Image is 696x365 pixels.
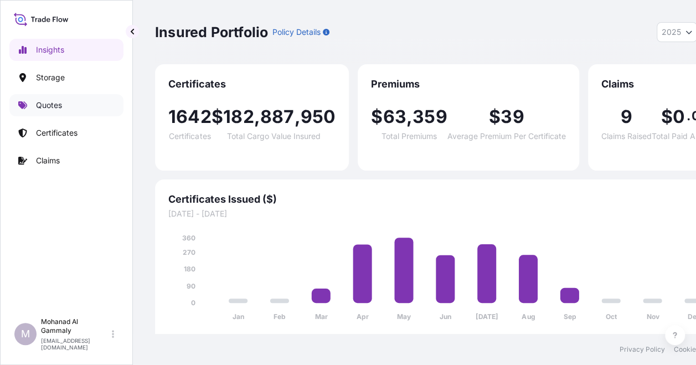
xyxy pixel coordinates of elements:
tspan: 90 [187,282,195,290]
span: M [21,328,30,340]
p: Insured Portfolio [155,23,268,41]
tspan: 360 [182,234,195,242]
span: $ [212,108,223,126]
a: Insights [9,39,123,61]
p: Storage [36,72,65,83]
span: , [406,108,413,126]
span: 63 [383,108,406,126]
p: Policy Details [272,27,321,38]
tspan: Apr [357,312,369,321]
p: Quotes [36,100,62,111]
span: Average Premium Per Certificate [447,132,566,140]
p: Certificates [36,127,78,138]
span: , [294,108,300,126]
span: Claims Raised [601,132,652,140]
tspan: May [397,312,411,321]
span: 887 [260,108,295,126]
span: 39 [501,108,524,126]
tspan: Mar [315,312,328,321]
tspan: Aug [522,312,535,321]
p: Insights [36,44,64,55]
span: 2025 [662,27,681,38]
tspan: 180 [184,265,195,273]
tspan: [DATE] [476,312,498,321]
tspan: Feb [274,312,286,321]
a: Certificates [9,122,123,144]
tspan: Jan [233,312,244,321]
tspan: 0 [191,299,195,307]
p: [EMAIL_ADDRESS][DOMAIN_NAME] [41,337,110,351]
tspan: Oct [606,312,617,321]
span: Premiums [371,78,565,91]
tspan: Nov [646,312,659,321]
tspan: Sep [564,312,576,321]
p: Claims [36,155,60,166]
span: 359 [413,108,447,126]
a: Quotes [9,94,123,116]
span: $ [489,108,501,126]
a: Storage [9,66,123,89]
span: 1642 [168,108,212,126]
p: Mohanad Al Gammaly [41,317,110,335]
span: 182 [223,108,254,126]
span: Certificates [168,78,336,91]
a: Claims [9,150,123,172]
span: 0 [673,108,685,126]
a: Privacy Policy [620,345,665,354]
tspan: Jun [440,312,451,321]
span: Total Cargo Value Insured [227,132,321,140]
tspan: 270 [183,248,195,256]
span: $ [661,108,673,126]
span: 9 [621,108,632,126]
span: . [687,111,690,120]
span: 950 [301,108,336,126]
span: $ [371,108,383,126]
span: Certificates [169,132,210,140]
span: , [254,108,260,126]
span: Total Premiums [381,132,437,140]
